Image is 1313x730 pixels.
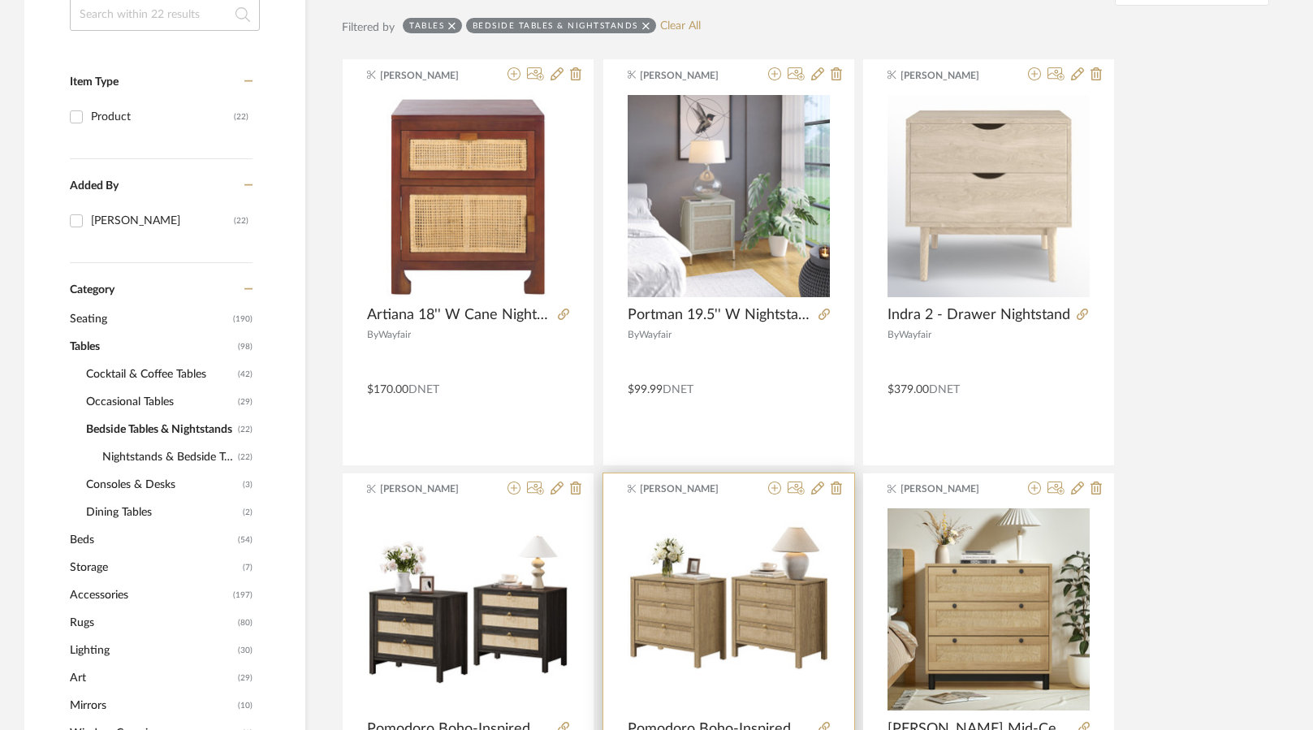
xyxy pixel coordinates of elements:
span: Occasional Tables [86,388,234,416]
span: (3) [243,472,253,498]
span: (42) [238,361,253,387]
img: Geoff Mid-Century Boho Nightstand，3-Drawer Rattan Storage to Elevate Your Bedroom Style [888,508,1090,711]
span: $99.99 [628,384,663,395]
div: [PERSON_NAME] [91,208,234,234]
span: [PERSON_NAME] [640,482,742,496]
span: DNET [408,384,439,395]
div: Product [91,104,234,130]
span: Category [70,283,114,297]
span: [PERSON_NAME] [640,68,742,83]
span: Nightstands‎‎‏‏‎ & Bedside Tables [102,443,234,471]
span: [PERSON_NAME] [901,68,1003,83]
span: (29) [238,389,253,415]
img: Portman 19.5'' W Nightstand [628,95,830,297]
img: Pomodoro Boho-Inspired Rattan Nightstand With 3-Drawer (Set of 2) [367,508,569,711]
span: Added By [70,180,119,192]
img: Pomodoro Boho-Inspired Rattan Nightstand With 3-Drawer (Set of 2) [628,508,830,711]
span: Dining Tables [86,499,239,526]
img: Artiana 18'' W Cane Nightstand [367,95,569,297]
span: Wayfair [639,330,672,339]
span: (22) [238,444,253,470]
span: Tables [70,333,234,361]
span: Item Type [70,76,119,88]
span: By [628,330,639,339]
div: Tables [409,20,444,31]
span: Seating [70,305,229,333]
span: [PERSON_NAME] [901,482,1003,496]
span: (10) [238,693,253,719]
span: Lighting [70,637,234,664]
span: Rugs [70,609,234,637]
span: Artiana 18'' W Cane Nightstand [367,306,551,324]
div: (22) [234,104,248,130]
span: Wayfair [378,330,411,339]
span: Mirrors [70,692,234,719]
span: $379.00 [888,384,929,395]
span: (30) [238,637,253,663]
span: (7) [243,555,253,581]
span: Storage [70,554,239,581]
span: (2) [243,499,253,525]
span: DNET [929,384,960,395]
span: [PERSON_NAME] [380,482,482,496]
span: DNET [663,384,693,395]
div: Filtered by [342,19,395,37]
span: Art [70,664,234,692]
span: (80) [238,610,253,636]
span: (190) [233,306,253,332]
span: By [367,330,378,339]
span: Indra 2 - Drawer Nightstand [888,306,1070,324]
span: Cocktail & Coffee Tables [86,361,234,388]
span: By [888,330,899,339]
span: (54) [238,527,253,553]
span: [PERSON_NAME] [380,68,482,83]
div: (22) [234,208,248,234]
span: Beds [70,526,234,554]
span: Accessories [70,581,229,609]
div: Bedside Tables & Nightstands [473,20,638,31]
a: Clear All [660,19,701,33]
span: Bedside Tables & Nightstands [86,416,234,443]
span: Wayfair [899,330,931,339]
span: Portman 19.5'' W Nightstand [628,306,812,324]
span: (22) [238,417,253,443]
span: (29) [238,665,253,691]
span: (197) [233,582,253,608]
span: Consoles & Desks [86,471,239,499]
span: (98) [238,334,253,360]
img: Indra 2 - Drawer Nightstand [888,95,1090,297]
span: $170.00 [367,384,408,395]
